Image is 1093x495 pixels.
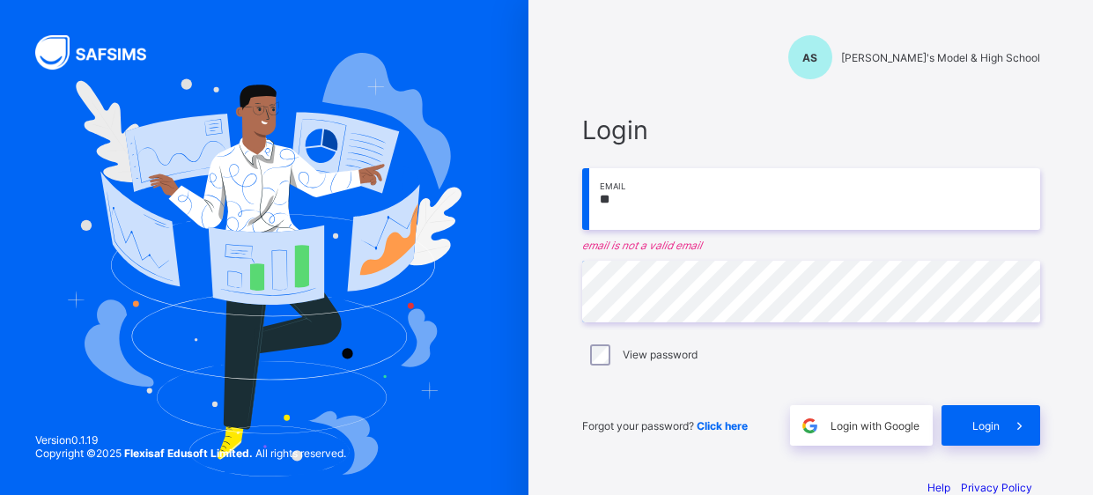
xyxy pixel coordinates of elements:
[35,433,346,447] span: Version 0.1.19
[35,447,346,460] span: Copyright © 2025 All rights reserved.
[582,239,1040,252] em: email is not a valid email
[972,419,1000,432] span: Login
[831,419,919,432] span: Login with Google
[800,416,820,436] img: google.396cfc9801f0270233282035f929180a.svg
[67,53,461,477] img: Hero Image
[802,51,817,64] span: AS
[124,447,253,460] strong: Flexisaf Edusoft Limited.
[582,115,1040,145] span: Login
[623,348,698,361] label: View password
[582,419,748,432] span: Forgot your password?
[927,481,950,494] a: Help
[35,35,167,70] img: SAFSIMS Logo
[697,419,748,432] a: Click here
[961,481,1032,494] a: Privacy Policy
[841,51,1040,64] span: [PERSON_NAME]'s Model & High School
